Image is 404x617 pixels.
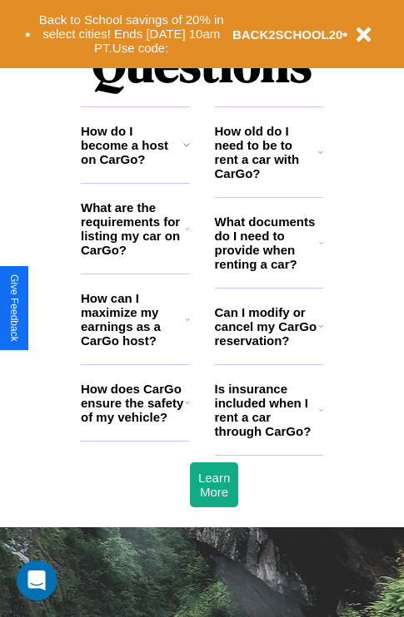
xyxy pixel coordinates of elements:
h3: What documents do I need to provide when renting a car? [215,215,320,271]
h3: How do I become a host on CarGo? [81,124,183,166]
h3: How old do I need to be to rent a car with CarGo? [215,124,319,180]
button: Learn More [190,462,238,507]
h3: Is insurance included when I rent a car through CarGo? [215,382,319,438]
div: Open Intercom Messenger [17,560,57,600]
button: Back to School savings of 20% in select cities! Ends [DATE] 10am PT.Use code: [31,8,232,60]
h3: Can I modify or cancel my CarGo reservation? [215,305,318,348]
div: Give Feedback [8,274,20,342]
h3: How can I maximize my earnings as a CarGo host? [81,291,185,348]
h3: What are the requirements for listing my car on CarGo? [81,200,185,257]
h3: How does CarGo ensure the safety of my vehicle? [81,382,185,424]
b: BACK2SCHOOL20 [232,27,343,42]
